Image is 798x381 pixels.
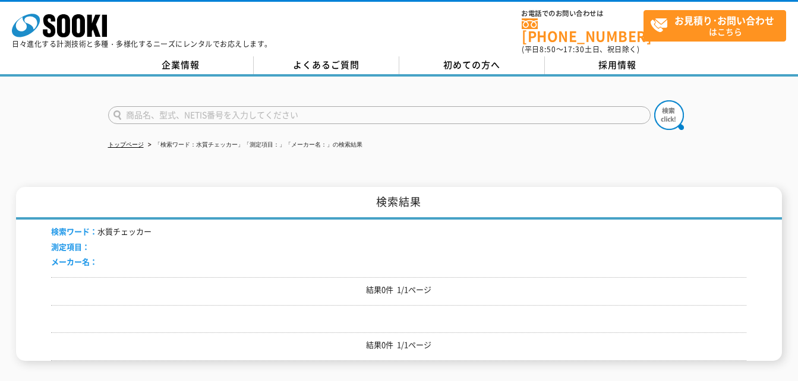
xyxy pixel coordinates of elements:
span: お電話でのお問い合わせは [522,10,644,17]
a: 初めての方へ [399,56,545,74]
p: 結果0件 1/1ページ [51,339,746,351]
a: 採用情報 [545,56,690,74]
span: 17:30 [563,44,585,55]
p: 日々進化する計測技術と多種・多様化するニーズにレンタルでお応えします。 [12,40,272,47]
span: 検索ワード： [51,226,97,237]
span: 初めての方へ [443,58,500,71]
a: トップページ [108,141,144,148]
li: 「検索ワード：水質チェッカー」「測定項目：」「メーカー名：」の検索結果 [146,139,362,151]
a: [PHONE_NUMBER] [522,18,644,43]
a: 企業情報 [108,56,254,74]
h1: 検索結果 [16,187,782,220]
img: btn_search.png [654,100,684,130]
strong: お見積り･お問い合わせ [674,13,774,27]
span: メーカー名： [51,256,97,267]
span: (平日 ～ 土日、祝日除く) [522,44,639,55]
span: 8:50 [540,44,556,55]
p: 結果0件 1/1ページ [51,284,746,296]
span: 測定項目： [51,241,90,252]
a: よくあるご質問 [254,56,399,74]
span: はこちら [650,11,786,40]
input: 商品名、型式、NETIS番号を入力してください [108,106,651,124]
li: 水質チェッカー [51,226,152,238]
a: お見積り･お問い合わせはこちら [644,10,786,42]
